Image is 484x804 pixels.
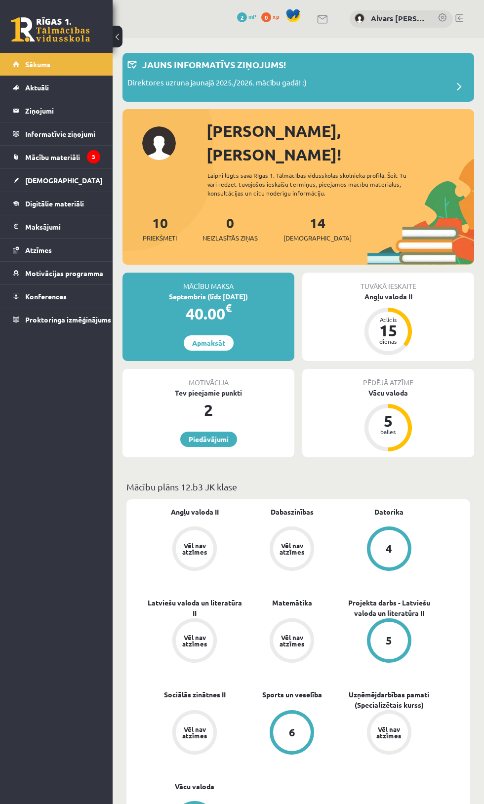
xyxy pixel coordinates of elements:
[122,291,294,302] div: Septembris (līdz [DATE])
[283,233,352,243] span: [DEMOGRAPHIC_DATA]
[13,146,100,168] a: Mācību materiāli
[386,635,392,646] div: 5
[243,618,341,665] a: Vēl nav atzīmes
[13,76,100,99] a: Aktuāli
[340,598,438,618] a: Projekta darbs - Latviešu valoda un literatūra II
[373,413,403,429] div: 5
[243,526,341,573] a: Vēl nav atzīmes
[207,171,418,198] div: Laipni lūgts savā Rīgas 1. Tālmācības vidusskolas skolnieka profilā. Šeit Tu vari redzēt tuvojošo...
[272,598,312,608] a: Matemātika
[302,369,474,388] div: Pēdējā atzīme
[25,245,52,254] span: Atzīmes
[13,122,100,145] a: Informatīvie ziņojumi3
[237,12,247,22] span: 2
[373,317,403,322] div: Atlicis
[13,215,100,238] a: Maksājumi
[283,214,352,243] a: 14[DEMOGRAPHIC_DATA]
[340,618,438,665] a: 5
[271,507,314,517] a: Dabaszinības
[373,429,403,435] div: balles
[25,199,84,208] span: Digitālie materiāli
[122,388,294,398] div: Tev pieejamie punkti
[180,432,237,447] a: Piedāvājumi
[371,13,428,24] a: Aivars [PERSON_NAME]
[340,689,438,710] a: Uzņēmējdarbības pamati (Specializētais kurss)
[127,77,307,91] p: Direktores uzruna jaunajā 2025./2026. mācību gadā! :)
[273,12,279,20] span: xp
[202,214,258,243] a: 0Neizlasītās ziņas
[181,634,208,647] div: Vēl nav atzīmes
[122,398,294,422] div: 2
[184,335,234,351] a: Apmaksāt
[127,58,469,97] a: Jauns informatīvs ziņojums! Direktores uzruna jaunajā 2025./2026. mācību gadā! :)
[13,308,100,331] a: Proktoringa izmēģinājums
[206,119,474,166] div: [PERSON_NAME], [PERSON_NAME]!
[146,598,243,618] a: Latviešu valoda un literatūra II
[386,543,392,554] div: 4
[122,273,294,291] div: Mācību maksa
[373,338,403,344] div: dienas
[243,710,341,757] a: 6
[25,153,80,161] span: Mācību materiāli
[261,12,271,22] span: 0
[374,507,403,517] a: Datorika
[13,285,100,308] a: Konferences
[373,322,403,338] div: 15
[25,269,103,278] span: Motivācijas programma
[375,726,403,739] div: Vēl nav atzīmes
[302,388,474,453] a: Vācu valoda 5 balles
[13,169,100,192] a: [DEMOGRAPHIC_DATA]
[122,369,294,388] div: Motivācija
[146,618,243,665] a: Vēl nav atzīmes
[25,176,103,185] span: [DEMOGRAPHIC_DATA]
[25,83,49,92] span: Aktuāli
[340,526,438,573] a: 4
[302,273,474,291] div: Tuvākā ieskaite
[13,262,100,284] a: Motivācijas programma
[302,291,474,302] div: Angļu valoda II
[278,542,306,555] div: Vēl nav atzīmes
[225,301,232,315] span: €
[289,727,295,738] div: 6
[355,13,364,23] img: Aivars Jānis Tebernieks
[146,526,243,573] a: Vēl nav atzīmes
[340,710,438,757] a: Vēl nav atzīmes
[302,291,474,357] a: Angļu valoda II Atlicis 15 dienas
[181,542,208,555] div: Vēl nav atzīmes
[25,60,50,69] span: Sākums
[262,689,322,700] a: Sports un veselība
[25,99,100,122] legend: Ziņojumi
[25,122,100,145] legend: Informatīvie ziņojumi
[143,233,177,243] span: Priekšmeti
[13,192,100,215] a: Digitālie materiāli
[142,58,286,71] p: Jauns informatīvs ziņojums!
[278,634,306,647] div: Vēl nav atzīmes
[126,480,470,493] p: Mācību plāns 12.b3 JK klase
[13,239,100,261] a: Atzīmes
[237,12,256,20] a: 2 mP
[122,302,294,325] div: 40.00
[202,233,258,243] span: Neizlasītās ziņas
[25,315,111,324] span: Proktoringa izmēģinājums
[11,17,90,42] a: Rīgas 1. Tālmācības vidusskola
[181,726,208,739] div: Vēl nav atzīmes
[25,215,100,238] legend: Maksājumi
[13,53,100,76] a: Sākums
[87,150,100,163] i: 3
[248,12,256,20] span: mP
[146,710,243,757] a: Vēl nav atzīmes
[171,507,219,517] a: Angļu valoda II
[143,214,177,243] a: 10Priekšmeti
[164,689,226,700] a: Sociālās zinātnes II
[261,12,284,20] a: 0 xp
[302,388,474,398] div: Vācu valoda
[25,292,67,301] span: Konferences
[13,99,100,122] a: Ziņojumi
[175,781,214,792] a: Vācu valoda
